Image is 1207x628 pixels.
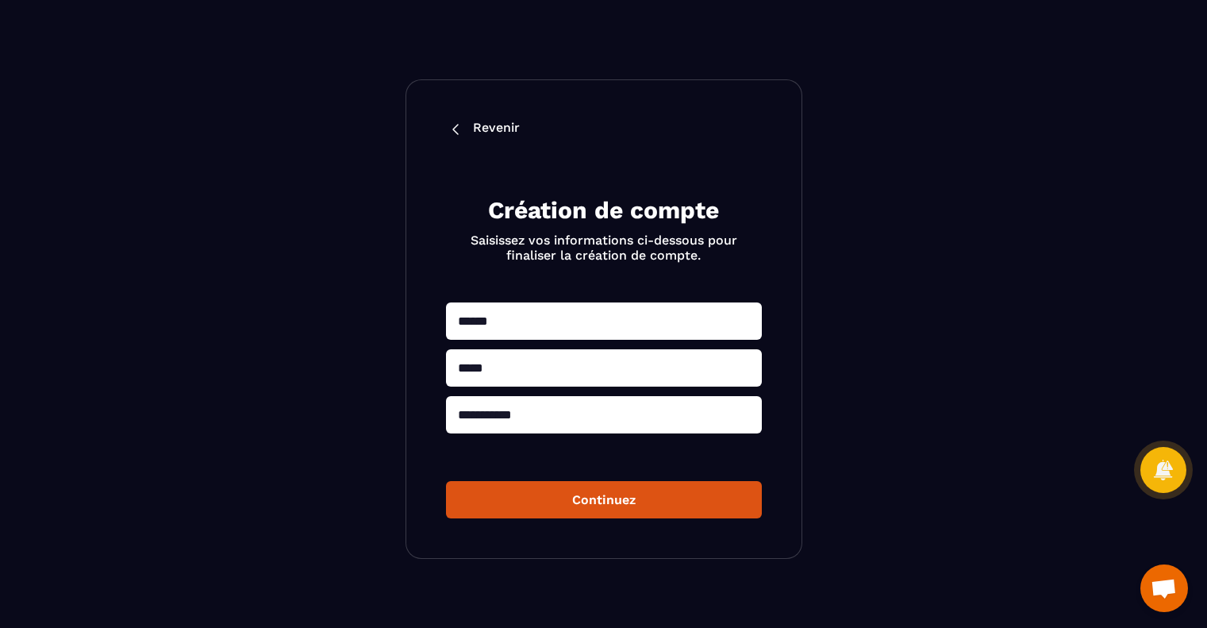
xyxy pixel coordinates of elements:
[473,120,520,139] p: Revenir
[1140,564,1188,612] a: Ouvrir le chat
[465,233,743,263] p: Saisissez vos informations ci-dessous pour finaliser la création de compte.
[446,120,465,139] img: back
[446,120,762,139] a: Revenir
[465,195,743,226] h2: Création de compte
[446,481,762,518] button: Continuez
